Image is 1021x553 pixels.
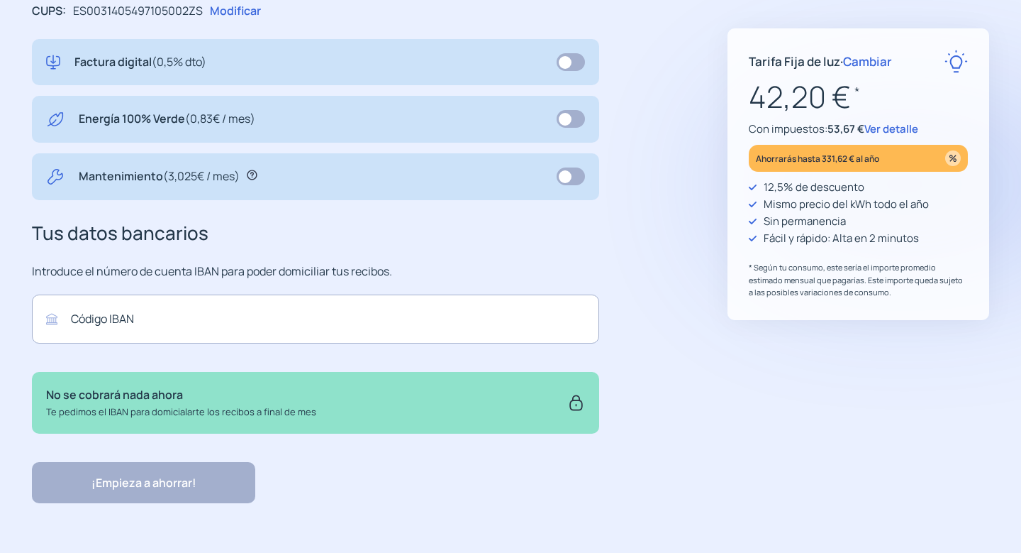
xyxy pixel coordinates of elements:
[764,196,929,213] p: Mismo precio del kWh todo el año
[749,121,968,138] p: Con impuestos:
[864,121,918,136] span: Ver detalle
[944,50,968,73] img: rate-E.svg
[764,230,919,247] p: Fácil y rápido: Alta en 2 minutos
[73,2,203,21] p: ES0031405497105002ZS
[945,150,961,166] img: percentage_icon.svg
[46,405,316,420] p: Te pedimos el IBAN para domicialarte los recibos a final de mes
[749,261,968,299] p: * Según tu consumo, este sería el importe promedio estimado mensual que pagarías. Este importe qu...
[32,219,599,248] h3: Tus datos bancarios
[32,263,599,281] p: Introduce el número de cuenta IBAN para poder domiciliar tus recibos.
[749,52,892,71] p: Tarifa Fija de luz ·
[764,213,846,230] p: Sin permanencia
[756,150,879,167] p: Ahorrarás hasta 331,62 € al año
[46,168,65,186] img: tool.svg
[152,54,206,70] span: (0,5% dto)
[567,386,585,419] img: secure.svg
[32,2,66,21] p: CUPS:
[46,53,60,72] img: digital-invoice.svg
[749,73,968,121] p: 42,20 €
[46,386,316,405] p: No se cobrará nada ahora
[79,110,255,128] p: Energía 100% Verde
[843,53,892,70] span: Cambiar
[46,110,65,128] img: energy-green.svg
[163,168,240,184] span: (3,025€ / mes)
[764,179,864,196] p: 12,5% de descuento
[210,2,261,21] p: Modificar
[74,53,206,72] p: Factura digital
[79,168,240,186] p: Mantenimiento
[185,111,255,126] span: (0,83€ / mes)
[827,121,864,136] span: 53,67 €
